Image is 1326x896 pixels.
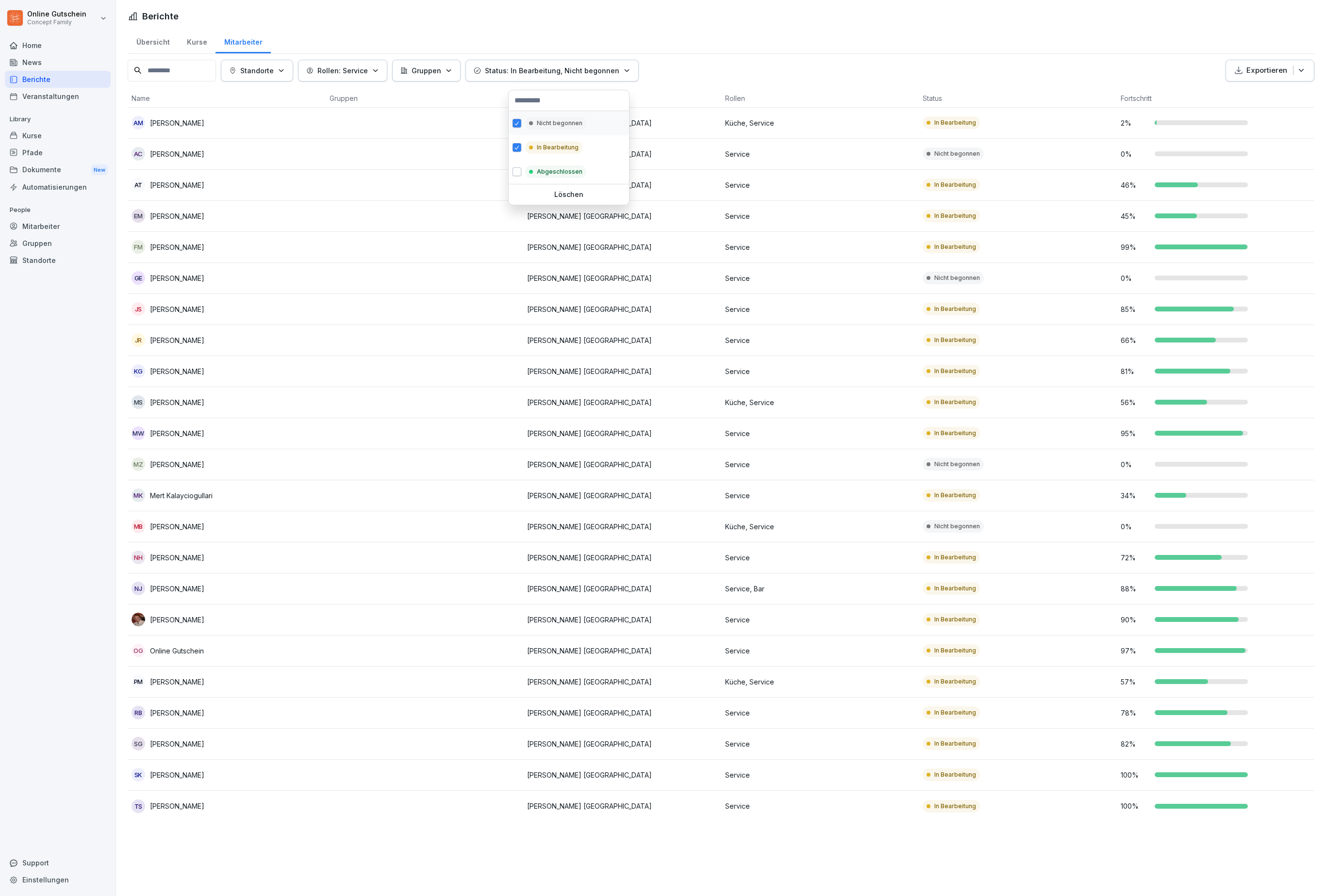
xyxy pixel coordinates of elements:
p: Löschen [513,190,625,199]
p: In Bearbeitung [537,143,579,152]
p: Nicht begonnen [537,119,582,128]
p: Gruppen [412,65,441,76]
p: Abgeschlossen [537,167,582,176]
p: Status: In Bearbeitung, Nicht begonnen [485,65,619,76]
p: Exportieren [1246,65,1287,76]
p: Rollen: Service [317,65,368,76]
p: Standorte [240,65,274,76]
